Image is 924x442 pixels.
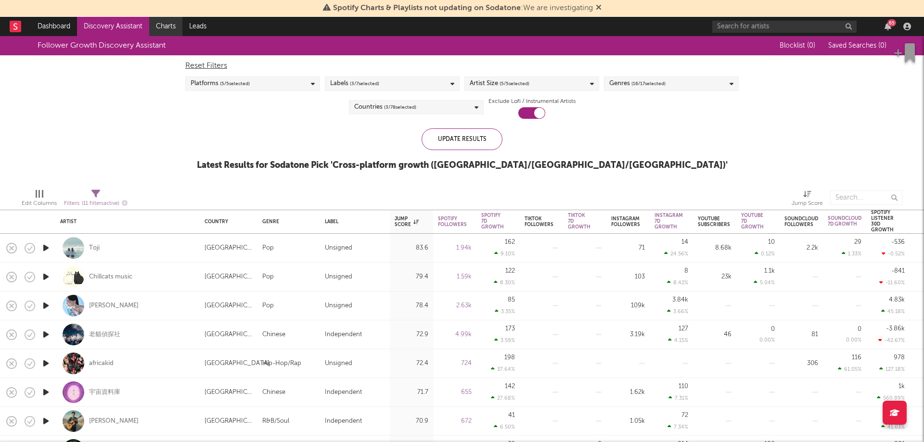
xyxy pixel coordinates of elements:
[611,329,645,341] div: 3.19k
[89,273,132,281] a: Chillcats music
[89,388,120,397] a: 宇宙資料庫
[654,213,683,230] div: Instagram 7D Growth
[205,329,253,341] div: [GEOGRAPHIC_DATA]
[891,239,905,245] div: -536
[894,354,905,361] div: 978
[262,242,274,254] div: Pop
[494,424,515,430] div: 6.50 %
[470,78,529,89] div: Artist Size
[667,279,688,286] div: 8.42 %
[505,239,515,245] div: 162
[882,251,905,257] div: -0.52 %
[846,338,861,343] div: 0.00 %
[525,216,553,227] div: Tiktok Followers
[22,198,57,209] div: Edit Columns
[395,416,428,427] div: 70.9
[494,251,515,257] div: 9.10 %
[395,387,428,398] div: 71.7
[438,216,467,227] div: Spotify Followers
[325,329,362,341] div: Independent
[871,210,894,233] div: Spotify Listener 30D Growth
[422,128,502,150] div: Update Results
[792,186,823,214] div: Jump Score
[672,297,688,303] div: 3.84k
[609,78,666,89] div: Genres
[611,387,645,398] div: 1.62k
[205,358,269,369] div: [GEOGRAPHIC_DATA]
[77,17,149,36] a: Discovery Assistant
[887,19,896,26] div: 65
[505,268,515,274] div: 122
[838,366,861,372] div: 61.05 %
[262,300,274,312] div: Pop
[494,337,515,343] div: 3.59 %
[191,78,250,89] div: Platforms
[31,17,77,36] a: Dashboard
[784,216,818,227] div: Soundcloud Followers
[491,395,515,401] div: 27.68 %
[611,416,645,427] div: 1.05k
[325,416,362,427] div: Independent
[89,417,139,426] a: [PERSON_NAME]
[185,60,739,72] div: Reset Filters
[438,300,472,312] div: 2.63k
[568,213,590,230] div: Tiktok 7D Growth
[508,412,515,418] div: 41
[333,4,593,12] span: : We are investigating
[89,359,114,368] a: africakid
[325,358,352,369] div: Unsigned
[664,251,688,257] div: 24.56 %
[197,160,728,171] div: Latest Results for Sodatone Pick ' Cross-platform growth ([GEOGRAPHIC_DATA]/[GEOGRAPHIC_DATA]/[GE...
[262,219,310,225] div: Genre
[262,416,289,427] div: R&B/Soul
[679,383,688,390] div: 110
[22,186,57,214] div: Edit Columns
[262,271,274,283] div: Pop
[262,358,301,369] div: Hip-Hop/Rap
[878,337,905,343] div: -42.67 %
[491,366,515,372] div: 37.64 %
[611,216,640,227] div: Instagram Followers
[205,387,253,398] div: [GEOGRAPHIC_DATA]
[668,395,688,401] div: 7.31 %
[205,271,253,283] div: [GEOGRAPHIC_DATA]
[82,201,119,206] span: ( 11 filters active)
[262,387,285,398] div: Chinese
[182,17,213,36] a: Leads
[89,244,100,253] a: Toji
[780,42,815,49] span: Blocklist
[842,251,861,257] div: 1.33 %
[784,329,818,341] div: 81
[596,4,602,12] span: Dismiss
[205,300,253,312] div: [GEOGRAPHIC_DATA]
[395,242,428,254] div: 83.6
[698,216,730,227] div: YouTube Subscribers
[698,271,731,283] div: 23k
[438,387,472,398] div: 655
[784,358,818,369] div: 306
[667,308,688,315] div: 3.66 %
[395,329,428,341] div: 72.9
[325,271,352,283] div: Unsigned
[354,101,416,113] div: Countries
[438,358,472,369] div: 724
[89,330,120,339] a: 老貓偵探社
[494,279,515,286] div: 8.30 %
[889,297,905,303] div: 4.83k
[792,198,823,209] div: Jump Score
[395,358,428,369] div: 72.4
[395,271,428,283] div: 79.4
[681,412,688,418] div: 72
[764,268,775,274] div: 1.1k
[384,101,416,113] span: ( 3 / 78 selected)
[89,302,139,310] a: [PERSON_NAME]
[505,383,515,390] div: 142
[898,383,905,390] div: 1k
[325,387,362,398] div: Independent
[611,242,645,254] div: 71
[330,78,379,89] div: Labels
[611,300,645,312] div: 109k
[759,338,775,343] div: 0.00 %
